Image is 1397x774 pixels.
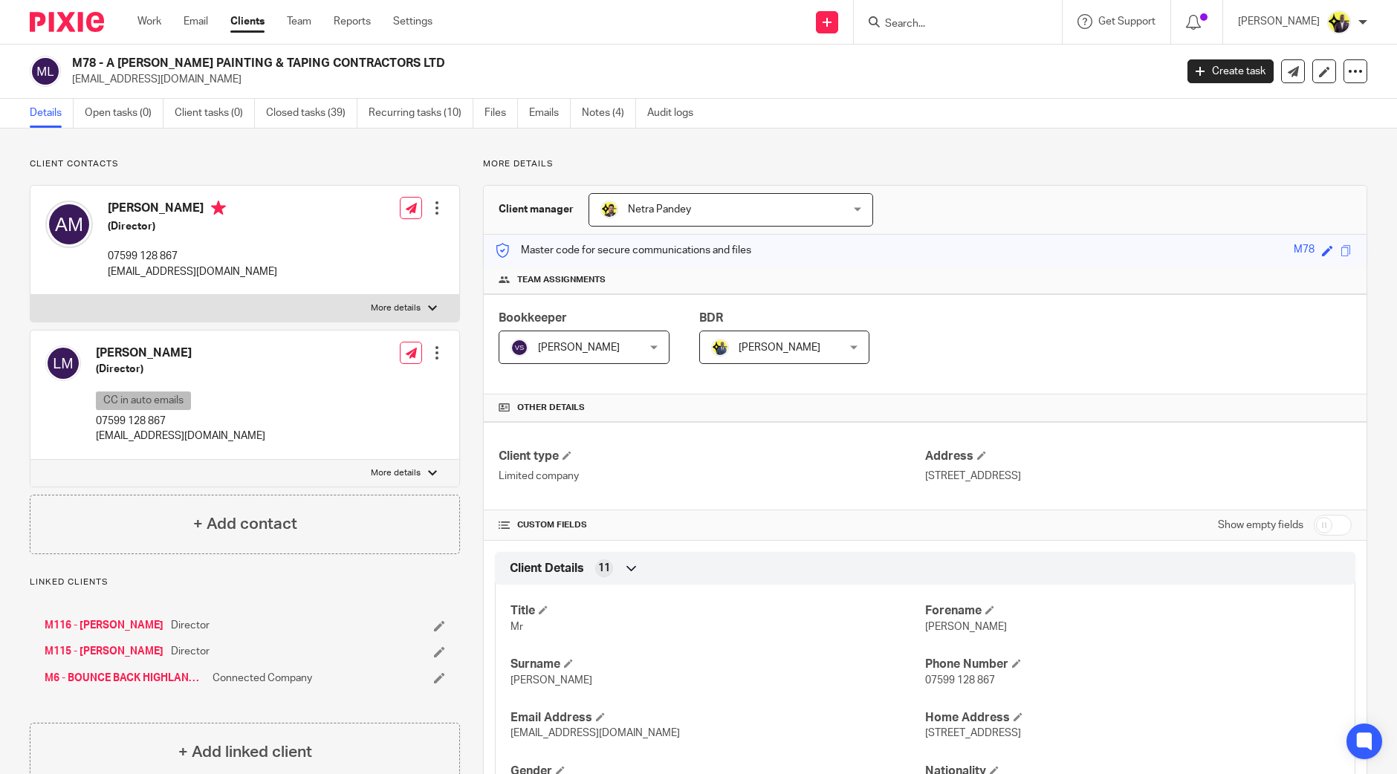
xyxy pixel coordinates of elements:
h4: Email Address [510,710,925,726]
p: [PERSON_NAME] [1238,14,1320,29]
span: [EMAIL_ADDRESS][DOMAIN_NAME] [510,728,680,738]
p: Client contacts [30,158,460,170]
a: Clients [230,14,265,29]
a: Details [30,99,74,128]
a: Notes (4) [582,99,636,128]
img: svg%3E [45,201,93,248]
p: [EMAIL_ADDRESS][DOMAIN_NAME] [96,429,265,443]
h4: Surname [510,657,925,672]
span: [PERSON_NAME] [739,342,820,353]
h5: (Director) [108,219,277,234]
label: Show empty fields [1218,518,1303,533]
a: Open tasks (0) [85,99,163,128]
a: M116 - [PERSON_NAME] [45,618,163,633]
h4: Title [510,603,925,619]
span: Client Details [510,561,584,576]
a: Email [184,14,208,29]
h4: Forename [925,603,1340,619]
span: [PERSON_NAME] [925,622,1007,632]
a: Client tasks (0) [175,99,255,128]
img: Dennis-Starbridge.jpg [711,339,729,357]
h3: Client manager [499,202,574,217]
span: Connected Company [213,671,312,686]
h4: CUSTOM FIELDS [499,519,925,531]
span: Director [171,618,210,633]
a: Closed tasks (39) [266,99,357,128]
span: Team assignments [517,274,606,286]
a: Audit logs [647,99,704,128]
h4: Address [925,449,1352,464]
span: [PERSON_NAME] [538,342,620,353]
p: Master code for secure communications and files [495,243,751,258]
a: M115 - [PERSON_NAME] [45,644,163,659]
p: [EMAIL_ADDRESS][DOMAIN_NAME] [72,72,1165,87]
a: Emails [529,99,571,128]
p: 07599 128 867 [108,249,277,264]
a: Recurring tasks (10) [369,99,473,128]
span: 11 [598,561,610,576]
p: Linked clients [30,576,460,588]
i: Primary [211,201,226,215]
p: More details [483,158,1367,170]
span: 07599 128 867 [925,675,995,686]
span: BDR [699,312,723,324]
h5: (Director) [96,362,265,377]
span: Director [171,644,210,659]
p: 07599 128 867 [96,414,265,429]
span: Netra Pandey [628,204,691,215]
span: Other details [517,402,585,414]
img: Pixie [30,12,104,32]
span: Get Support [1098,16,1155,27]
p: [STREET_ADDRESS] [925,469,1352,484]
a: Work [137,14,161,29]
img: svg%3E [510,339,528,357]
h4: [PERSON_NAME] [108,201,277,219]
h4: Home Address [925,710,1340,726]
p: Limited company [499,469,925,484]
a: Settings [393,14,432,29]
h4: Phone Number [925,657,1340,672]
h2: M78 - A [PERSON_NAME] PAINTING & TAPING CONTRACTORS LTD [72,56,947,71]
span: [STREET_ADDRESS] [925,728,1021,738]
a: Create task [1187,59,1274,83]
h4: Client type [499,449,925,464]
a: Files [484,99,518,128]
span: [PERSON_NAME] [510,675,592,686]
p: [EMAIL_ADDRESS][DOMAIN_NAME] [108,264,277,279]
a: M6 - BOUNCE BACK HIGHLAND CIC [45,671,205,686]
p: More details [371,467,421,479]
span: Mr [510,622,523,632]
div: M78 [1294,242,1315,259]
h4: + Add linked client [178,741,312,764]
h4: + Add contact [193,513,297,536]
span: Bookkeeper [499,312,567,324]
a: Reports [334,14,371,29]
a: Team [287,14,311,29]
img: Netra-New-Starbridge-Yellow.jpg [600,201,618,218]
input: Search [884,18,1017,31]
img: Yemi-Starbridge.jpg [1327,10,1351,34]
h4: [PERSON_NAME] [96,345,265,361]
p: CC in auto emails [96,391,191,410]
p: More details [371,302,421,314]
img: svg%3E [45,345,81,381]
img: svg%3E [30,56,61,87]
